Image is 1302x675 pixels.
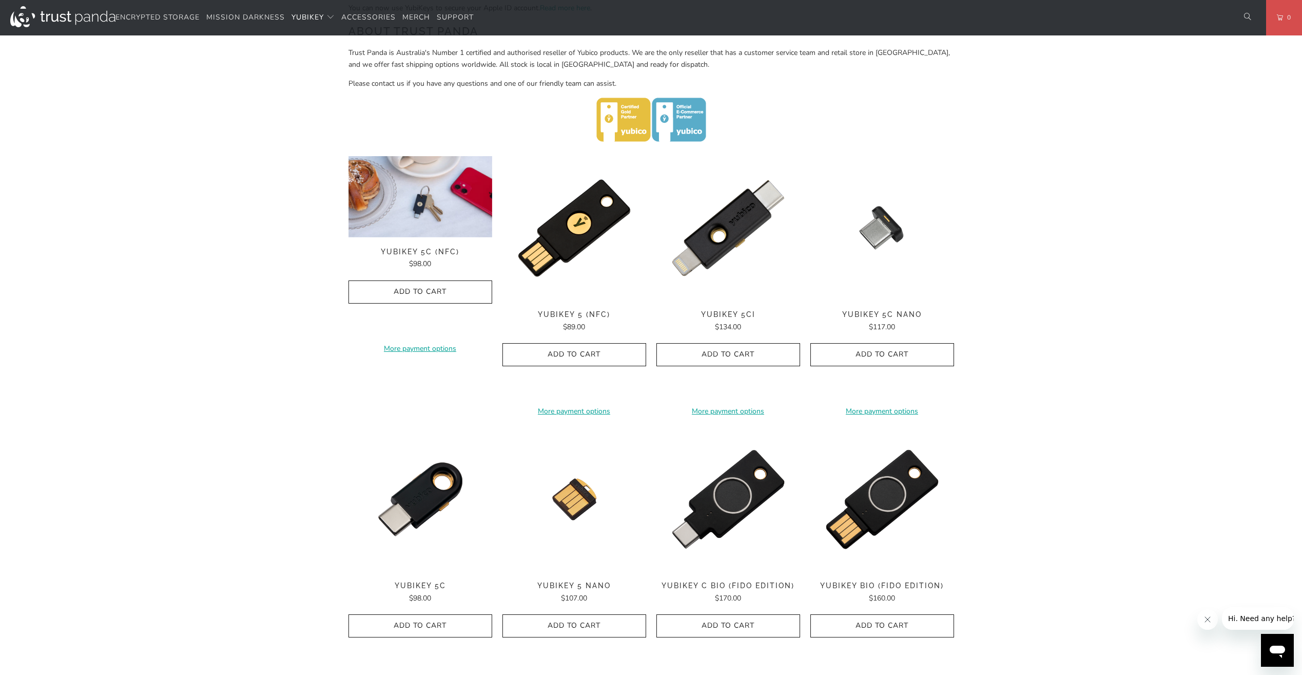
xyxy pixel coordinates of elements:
span: Add to Cart [667,350,789,359]
img: YubiKey 5C - Trust Panda [348,427,492,571]
a: YubiKey 5C - Trust Panda YubiKey 5C - Trust Panda [348,427,492,571]
span: Add to Cart [821,622,943,630]
summary: YubiKey [292,6,335,30]
img: YubiKey 5 (NFC) - Trust Panda [502,156,646,300]
a: YubiKey 5 Nano $107.00 [502,582,646,604]
a: Merch [402,6,430,30]
a: YubiKey 5C Nano $117.00 [810,310,954,333]
img: YubiKey Bio (FIDO Edition) - Trust Panda [810,427,954,571]
iframe: Message from company [1222,607,1294,630]
span: Add to Cart [513,622,635,630]
img: YubiKey C Bio (FIDO Edition) - Trust Panda [656,427,800,571]
a: YubiKey 5 (NFC) $89.00 [502,310,646,333]
span: Merch [402,12,430,22]
a: YubiKey Bio (FIDO Edition) - Trust Panda YubiKey Bio (FIDO Edition) - Trust Panda [810,427,954,571]
a: Mission Darkness [206,6,285,30]
button: Add to Cart [502,614,646,638]
span: Mission Darkness [206,12,285,22]
a: More payment options [348,343,492,354]
iframe: Close message [1197,609,1218,630]
span: YubiKey Bio (FIDO Edition) [810,582,954,590]
span: 0 [1283,12,1291,23]
span: YubiKey 5C Nano [810,310,954,319]
span: Support [437,12,474,22]
span: YubiKey 5 (NFC) [502,310,646,319]
span: YubiKey [292,12,324,22]
a: YubiKey 5 Nano - Trust Panda YubiKey 5 Nano - Trust Panda [502,427,646,571]
a: YubiKey 5C Nano - Trust Panda YubiKey 5C Nano - Trust Panda [810,156,954,300]
span: $98.00 [409,259,431,269]
span: YubiKey 5 Nano [502,582,646,590]
span: $134.00 [715,322,741,332]
button: Add to Cart [810,343,954,366]
span: YubiKey 5C [348,582,492,590]
span: $160.00 [869,593,895,603]
a: Support [437,6,474,30]
span: Hi. Need any help? [6,7,74,15]
img: YubiKey 5Ci - Trust Panda [656,156,800,300]
a: More payment options [502,406,646,417]
button: Add to Cart [348,614,492,638]
span: YubiKey 5C (NFC) [348,248,492,256]
span: $107.00 [561,593,587,603]
a: YubiKey C Bio (FIDO Edition) - Trust Panda YubiKey C Bio (FIDO Edition) - Trust Panda [656,427,800,571]
img: YubiKey 5C Nano - Trust Panda [810,156,954,300]
a: More payment options [810,406,954,417]
iframe: Button to launch messaging window [1261,634,1294,667]
span: Add to Cart [667,622,789,630]
a: More payment options [656,406,800,417]
a: YubiKey 5Ci - Trust Panda YubiKey 5Ci - Trust Panda [656,156,800,300]
span: $98.00 [409,593,431,603]
img: Trust Panda Australia [10,6,115,27]
button: Add to Cart [348,280,492,304]
a: YubiKey 5 (NFC) - Trust Panda YubiKey 5 (NFC) - Trust Panda [502,156,646,300]
button: Add to Cart [656,343,800,366]
span: Encrypted Storage [115,12,200,22]
span: YubiKey C Bio (FIDO Edition) [656,582,800,590]
a: YubiKey 5C (NFC) - Trust Panda YubiKey 5C (NFC) - Trust Panda [348,156,492,237]
button: Add to Cart [656,614,800,638]
img: YubiKey 5C (NFC) - Trust Panda [348,156,492,237]
a: YubiKey 5C (NFC) $98.00 [348,248,492,270]
span: Add to Cart [821,350,943,359]
span: YubiKey 5Ci [656,310,800,319]
img: YubiKey 5 Nano - Trust Panda [502,427,646,571]
span: Add to Cart [359,288,481,296]
span: $117.00 [869,322,895,332]
p: Please contact us if you have any questions and one of our friendly team can assist. [348,78,954,89]
a: Encrypted Storage [115,6,200,30]
a: YubiKey Bio (FIDO Edition) $160.00 [810,582,954,604]
span: Add to Cart [513,350,635,359]
a: Accessories [341,6,396,30]
button: Add to Cart [502,343,646,366]
button: Add to Cart [810,614,954,638]
a: YubiKey C Bio (FIDO Edition) $170.00 [656,582,800,604]
nav: Translation missing: en.navigation.header.main_nav [115,6,474,30]
span: $89.00 [563,322,585,332]
a: YubiKey 5C $98.00 [348,582,492,604]
p: Trust Panda is Australia's Number 1 certified and authorised reseller of Yubico products. We are ... [348,47,954,70]
span: $170.00 [715,593,741,603]
span: Add to Cart [359,622,481,630]
a: YubiKey 5Ci $134.00 [656,310,800,333]
span: Accessories [341,12,396,22]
